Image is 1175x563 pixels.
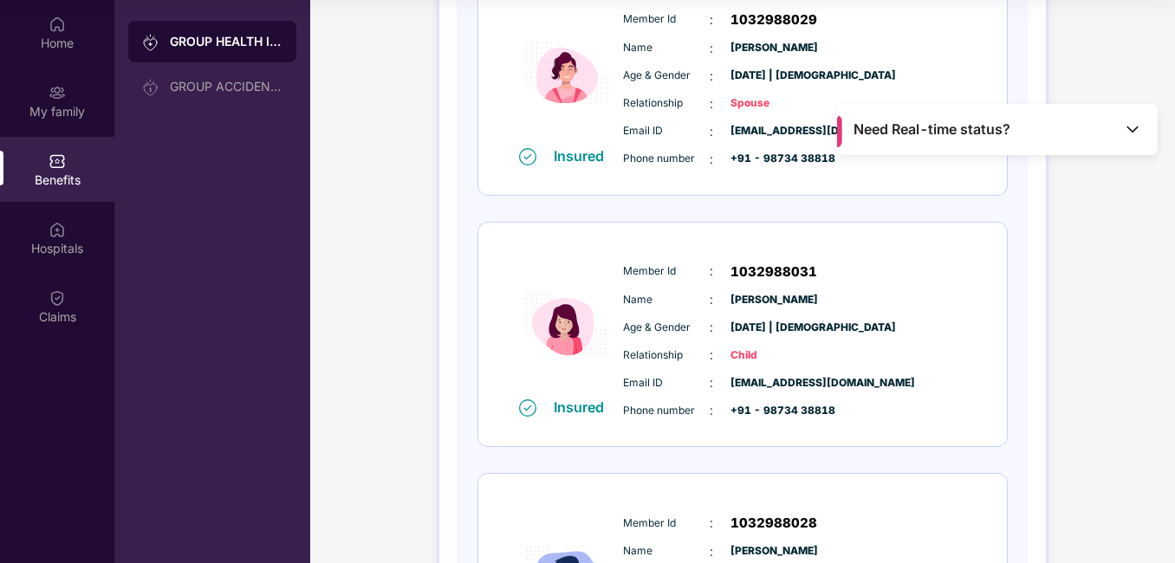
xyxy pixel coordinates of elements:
span: Age & Gender [623,320,710,336]
div: GROUP HEALTH INSURANCE [170,33,282,50]
div: GROUP ACCIDENTAL INSURANCE [170,80,282,94]
span: Relationship [623,347,710,364]
img: svg+xml;base64,PHN2ZyB4bWxucz0iaHR0cDovL3d3dy53My5vcmcvMjAwMC9zdmciIHdpZHRoPSIxNiIgaGVpZ2h0PSIxNi... [519,148,536,165]
span: : [710,10,713,29]
span: 1032988028 [730,513,817,534]
span: Email ID [623,375,710,392]
span: Child [730,347,817,364]
span: : [710,346,713,365]
div: Insured [554,398,614,416]
span: +91 - 98734 38818 [730,403,817,419]
img: Toggle Icon [1124,120,1141,138]
span: [PERSON_NAME] [730,543,817,560]
span: : [710,514,713,533]
img: svg+xml;base64,PHN2ZyBpZD0iQ2xhaW0iIHhtbG5zPSJodHRwOi8vd3d3LnczLm9yZy8yMDAwL3N2ZyIgd2lkdGg9IjIwIi... [49,289,66,307]
span: : [710,290,713,309]
span: Name [623,543,710,560]
span: : [710,150,713,169]
span: : [710,373,713,392]
span: Member Id [623,11,710,28]
span: : [710,318,713,337]
img: svg+xml;base64,PHN2ZyBpZD0iQmVuZWZpdHMiIHhtbG5zPSJodHRwOi8vd3d3LnczLm9yZy8yMDAwL3N2ZyIgd2lkdGg9Ij... [49,152,66,170]
span: Member Id [623,515,710,532]
span: Spouse [730,95,817,112]
span: [DATE] | [DEMOGRAPHIC_DATA] [730,320,817,336]
span: Need Real-time status? [854,120,1010,139]
img: svg+xml;base64,PHN2ZyB3aWR0aD0iMjAiIGhlaWdodD0iMjAiIHZpZXdCb3g9IjAgMCAyMCAyMCIgZmlsbD0ibm9uZSIgeG... [142,79,159,96]
span: [DATE] | [DEMOGRAPHIC_DATA] [730,68,817,84]
span: 1032988029 [730,10,817,30]
span: Phone number [623,403,710,419]
span: Name [623,292,710,308]
span: 1032988031 [730,262,817,282]
img: icon [515,251,619,398]
span: : [710,122,713,141]
span: : [710,67,713,86]
img: svg+xml;base64,PHN2ZyBpZD0iSG9tZSIgeG1sbnM9Imh0dHA6Ly93d3cudzMub3JnLzIwMDAvc3ZnIiB3aWR0aD0iMjAiIG... [49,16,66,33]
img: svg+xml;base64,PHN2ZyB4bWxucz0iaHR0cDovL3d3dy53My5vcmcvMjAwMC9zdmciIHdpZHRoPSIxNiIgaGVpZ2h0PSIxNi... [519,399,536,417]
img: svg+xml;base64,PHN2ZyB3aWR0aD0iMjAiIGhlaWdodD0iMjAiIHZpZXdCb3g9IjAgMCAyMCAyMCIgZmlsbD0ibm9uZSIgeG... [49,84,66,101]
div: Insured [554,147,614,165]
span: [EMAIL_ADDRESS][DOMAIN_NAME] [730,123,817,139]
span: Email ID [623,123,710,139]
span: +91 - 98734 38818 [730,151,817,167]
span: Name [623,40,710,56]
span: Age & Gender [623,68,710,84]
span: : [710,39,713,58]
img: svg+xml;base64,PHN2ZyBpZD0iSG9zcGl0YWxzIiB4bWxucz0iaHR0cDovL3d3dy53My5vcmcvMjAwMC9zdmciIHdpZHRoPS... [49,221,66,238]
span: : [710,401,713,420]
span: [PERSON_NAME] [730,292,817,308]
span: Phone number [623,151,710,167]
span: : [710,262,713,281]
span: Member Id [623,263,710,280]
span: : [710,94,713,113]
span: : [710,542,713,561]
span: Relationship [623,95,710,112]
span: [EMAIL_ADDRESS][DOMAIN_NAME] [730,375,817,392]
img: svg+xml;base64,PHN2ZyB3aWR0aD0iMjAiIGhlaWdodD0iMjAiIHZpZXdCb3g9IjAgMCAyMCAyMCIgZmlsbD0ibm9uZSIgeG... [142,34,159,51]
span: [PERSON_NAME] [730,40,817,56]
